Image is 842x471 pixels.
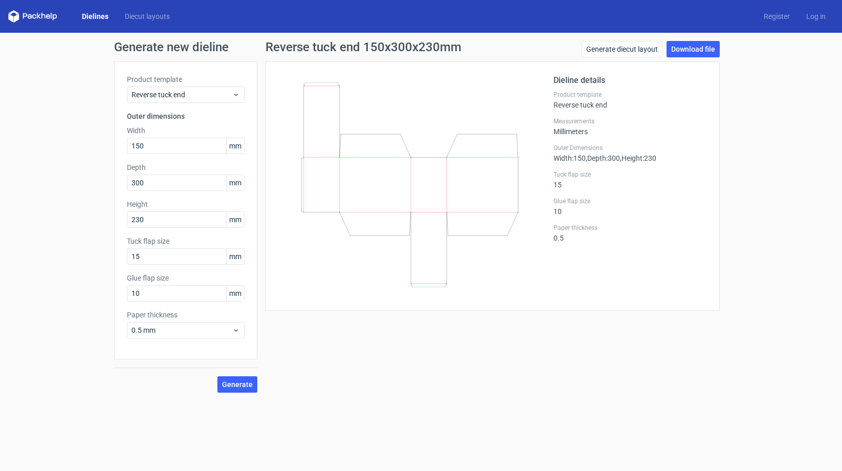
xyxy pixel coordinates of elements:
label: Measurements [553,117,707,125]
a: Register [756,11,798,22]
a: Log in [798,11,834,22]
label: Tuck flap size [127,236,245,246]
span: , Depth : 300 [586,154,620,162]
h1: Reverse tuck end 150x300x230mm [265,41,461,53]
label: Product template [553,91,707,99]
h1: Generate new dieline [114,41,728,53]
label: Tuck flap size [553,170,707,179]
span: mm [226,138,244,154]
span: Generate [222,381,253,388]
div: 10 [553,197,707,216]
div: 15 [553,170,707,189]
label: Glue flap size [553,197,707,205]
span: mm [226,286,244,301]
a: Generate diecut layout [582,41,662,57]
label: Product template [127,74,245,84]
span: , Height : 230 [620,154,656,162]
span: mm [226,175,244,190]
label: Width [127,125,245,136]
div: Millimeters [553,117,707,136]
label: Depth [127,162,245,173]
a: Dielines [74,11,117,22]
span: mm [226,212,244,227]
span: Reverse tuck end [131,90,232,100]
span: 0.5 mm [131,325,232,335]
h2: Dieline details [553,74,707,87]
a: Download file [667,41,720,57]
label: Outer Dimensions [553,144,707,152]
div: 0.5 [553,224,707,242]
label: Glue flap size [127,273,245,283]
label: Paper thickness [127,310,245,320]
span: mm [226,249,244,264]
label: Height [127,199,245,209]
h3: Outer dimensions [127,111,245,121]
a: Diecut layouts [117,11,178,22]
label: Paper thickness [553,224,707,232]
span: Width : 150 [553,154,586,162]
button: Generate [217,376,257,393]
div: Reverse tuck end [553,91,707,109]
